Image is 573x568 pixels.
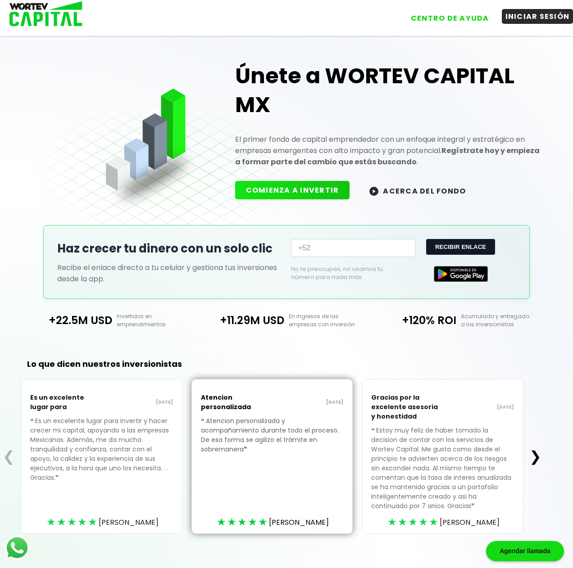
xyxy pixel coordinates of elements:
p: Es un excelente lugar para [30,388,101,416]
button: RECIBIR ENLACE [426,239,495,255]
a: CENTRO DE AYUDA [398,4,493,26]
p: El primer fondo de capital emprendedor con un enfoque integral y estratégico en empresas emergent... [235,134,545,167]
p: [DATE] [443,404,514,411]
a: COMIENZA A INVERTIR [235,185,359,195]
button: CENTRO DE AYUDA [407,11,493,26]
p: Gracias por la excelente asesoria y honestidad [371,388,442,426]
p: Recibe el enlace directo a tu celular y gestiona tus inversiones desde la app. [57,262,282,284]
p: Atencion personalizada [201,388,272,416]
p: +11.29M USD [200,312,284,328]
span: ❞ [471,501,476,510]
p: +22.5M USD [29,312,113,328]
p: Atencion personalizada y acompañamiento durante todo el proceso. De esa forma se agilizo el trámi... [201,416,344,468]
img: wortev-capital-acerca-del-fondo [369,187,378,196]
p: Estoy muy feliz de haber tomado la decision de contar con los servicios de Wortev Capital. Me gus... [371,426,514,524]
button: COMIENZA A INVERTIR [235,181,350,199]
h2: Haz crecer tu dinero con un solo clic [57,240,282,257]
span: ❝ [201,416,206,425]
p: Acumulado y entregado a los inversionistas [456,312,545,329]
button: ❯ [527,447,544,465]
p: [DATE] [272,399,343,406]
div: Agendar llamada [486,541,564,561]
p: [DATE] [102,399,173,406]
div: ★★★★★ [47,515,99,529]
span: ❝ [30,416,35,425]
img: logos_whatsapp-icon.242b2217.svg [5,535,30,560]
span: ❝ [371,426,376,435]
span: [PERSON_NAME] [269,517,329,528]
p: No te preocupes, no usamos tu número para nada más. [291,265,401,281]
p: En ingresos de las empresas con inversión [284,312,373,329]
span: ❞ [244,445,249,454]
p: Invertidos en emprendimientos [112,312,200,329]
p: Es un excelente lugar para invertir y hacer crecer mi capital, apoyando a las empresas Mexicanas.... [30,416,173,496]
div: ★★★★★ [388,515,440,529]
strong: Regístrate hoy y empieza a formar parte del cambio que estás buscando [235,145,540,167]
h1: Únete a WORTEV CAPITAL MX [235,62,545,119]
span: [PERSON_NAME] [440,517,500,528]
p: +120% ROI [373,312,456,328]
span: ❞ [55,473,60,482]
img: Google Play [434,266,488,282]
span: [PERSON_NAME] [99,517,159,528]
button: ACERCA DEL FONDO [359,181,477,200]
div: ★★★★★ [217,515,269,529]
